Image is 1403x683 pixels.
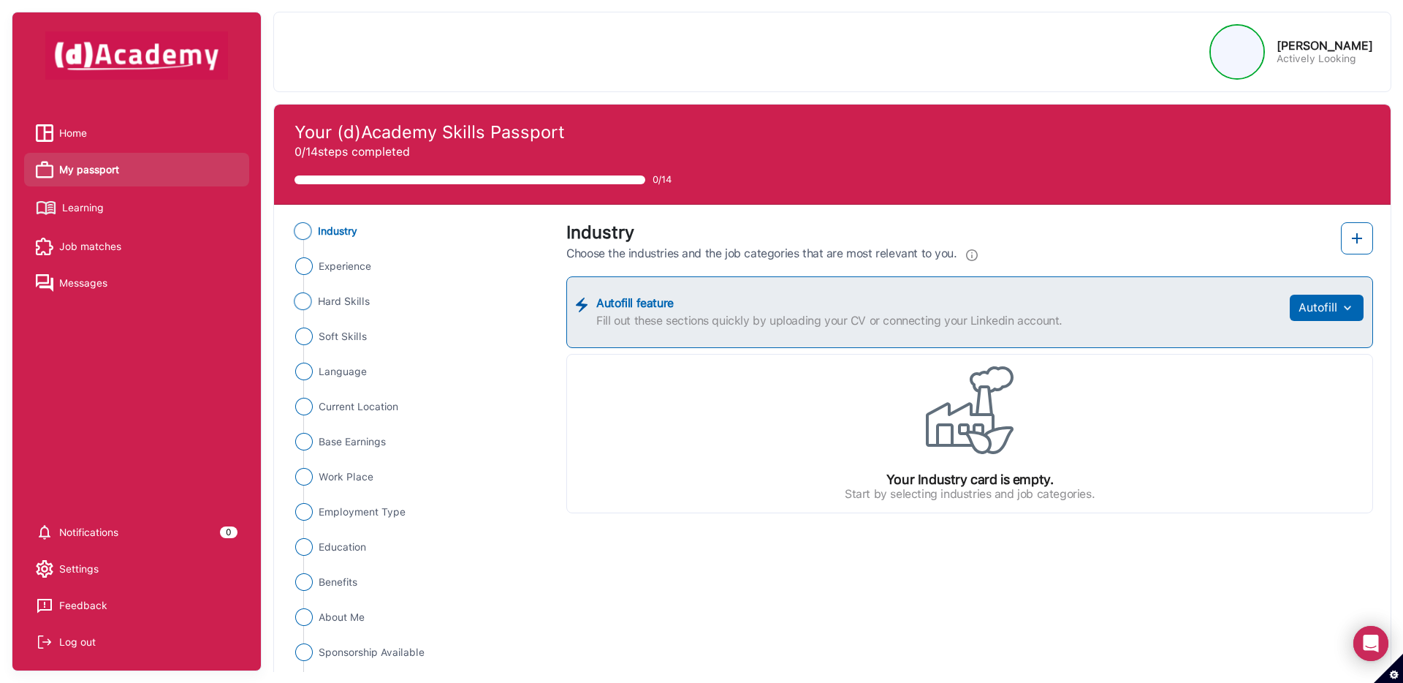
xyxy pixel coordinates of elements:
[291,293,550,310] li: Close
[45,31,228,80] img: dAcademy
[36,195,56,221] img: Learning icon
[59,159,119,181] span: My passport
[36,159,237,181] a: My passport iconMy passport
[845,487,1095,501] label: Start by selecting industries and job categories.
[295,644,313,661] img: ...
[292,538,549,556] li: Close
[292,644,549,661] li: Close
[291,222,550,240] li: Close
[1290,295,1364,321] button: Autofill
[319,329,367,344] span: Soft Skills
[566,222,977,244] div: Industry
[295,257,313,275] img: ...
[59,631,96,653] div: Log out
[292,468,549,486] li: Close
[966,246,978,264] img: Info
[292,328,549,345] li: Close
[319,469,373,485] span: Work Place
[294,143,1370,161] p: 0/14 steps completed
[1277,53,1373,65] p: Actively Looking
[292,503,549,521] li: Close
[319,645,425,660] span: Sponsorship Available
[59,272,107,294] span: Messages
[886,472,1054,487] label: Your Industry card is empty.
[319,540,366,555] span: Education
[294,222,312,240] img: ...
[295,328,313,345] img: ...
[319,399,398,415] span: Current Location
[36,272,237,294] a: Messages iconMessages
[1277,39,1373,53] div: [PERSON_NAME]
[36,122,237,144] a: Home iconHome
[1212,26,1263,78] img: Profile
[1341,222,1373,254] button: add
[318,224,358,239] span: Industry
[294,293,312,310] img: ...
[36,195,237,221] a: Learning iconLearning
[596,312,1281,330] label: Fill out these sections quickly by uploading your CV or connecting your Linkedin account.
[319,364,367,380] span: Language
[566,246,957,261] span: Choose the industries and the job categories that are most relevant to you.
[59,521,118,543] span: Notifications
[59,235,121,257] span: Job matches
[295,363,313,380] img: ...
[36,124,53,142] img: Home icon
[926,366,1014,454] img: ...
[596,295,1281,312] label: Autofill feature
[220,527,237,538] div: 0
[294,122,1370,143] h4: Your (d)Academy Skills Passport
[292,257,549,275] li: Close
[36,524,53,541] img: setting
[292,573,549,591] li: Close
[292,363,549,380] li: Close
[36,633,53,651] img: Log out
[292,433,549,450] li: Close
[295,433,313,450] img: ...
[292,608,549,626] li: Close
[292,398,549,415] li: Close
[36,274,53,292] img: Messages icon
[295,503,313,521] img: ...
[59,558,99,580] span: Settings
[1353,626,1388,661] div: Open Intercom Messenger
[295,573,313,591] img: ...
[319,575,357,590] span: Benefits
[653,173,672,187] span: 0/14
[36,238,53,255] img: Job matches icon
[1348,230,1366,247] img: add
[36,235,237,257] a: Job matches iconJob matches
[295,398,313,415] img: ...
[36,597,53,614] img: feedback
[1337,301,1355,315] img: ...
[36,560,53,578] img: setting
[36,595,237,616] a: Feedback
[319,259,371,274] span: Experience
[36,161,53,178] img: My passport icon
[319,610,365,625] span: About Me
[62,197,104,219] span: Learning
[318,294,370,309] span: Hard Skills
[295,538,313,556] img: ...
[295,468,313,486] img: ...
[59,122,87,144] span: Home
[319,505,406,520] span: Employment Type
[59,595,107,616] div: Feedback
[1374,654,1403,683] button: Set cookie preferences
[319,434,386,450] span: Base Earnings
[576,298,588,312] img: ...
[295,608,313,626] img: ...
